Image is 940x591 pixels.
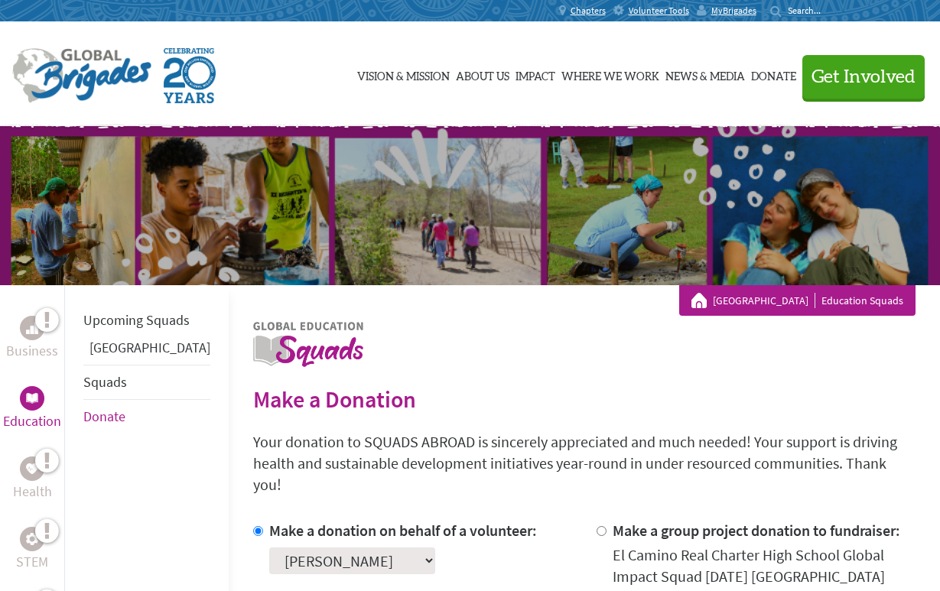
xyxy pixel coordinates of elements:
[20,386,44,411] div: Education
[16,551,48,573] p: STEM
[456,36,509,112] a: About Us
[253,431,916,495] p: Your donation to SQUADS ABROAD is sincerely appreciated and much needed! Your support is driving ...
[3,386,61,432] a: EducationEducation
[6,340,58,362] p: Business
[13,481,52,502] p: Health
[571,5,606,17] span: Chapters
[516,36,555,112] a: Impact
[16,527,48,573] a: STEMSTEM
[83,373,127,391] a: Squads
[164,48,216,103] img: Global Brigades Celebrating 20 Years
[26,533,38,545] img: STEM
[26,322,38,334] img: Business
[253,385,916,413] h2: Make a Donation
[253,322,363,367] img: logo-education.png
[751,36,796,112] a: Donate
[83,311,190,329] a: Upcoming Squads
[788,5,831,16] input: Search...
[6,316,58,362] a: BusinessBusiness
[269,521,537,540] label: Make a donation on behalf of a volunteer:
[713,293,815,308] a: [GEOGRAPHIC_DATA]
[83,337,210,365] li: Belize
[13,456,52,502] a: HealthHealth
[89,339,210,356] a: [GEOGRAPHIC_DATA]
[561,36,659,112] a: Where We Work
[26,393,38,404] img: Education
[629,5,689,17] span: Volunteer Tools
[691,293,903,308] div: Education Squads
[83,365,210,400] li: Squads
[802,55,925,99] button: Get Involved
[20,527,44,551] div: STEM
[357,36,450,112] a: Vision & Mission
[12,48,151,103] img: Global Brigades Logo
[711,5,756,17] span: MyBrigades
[613,544,916,587] div: El Camino Real Charter High School Global Impact Squad [DATE] [GEOGRAPHIC_DATA]
[26,463,38,473] img: Health
[3,411,61,432] p: Education
[83,304,210,337] li: Upcoming Squads
[20,316,44,340] div: Business
[665,36,745,112] a: News & Media
[83,400,210,434] li: Donate
[613,521,900,540] label: Make a group project donation to fundraiser:
[812,68,916,86] span: Get Involved
[20,456,44,481] div: Health
[83,408,125,425] a: Donate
